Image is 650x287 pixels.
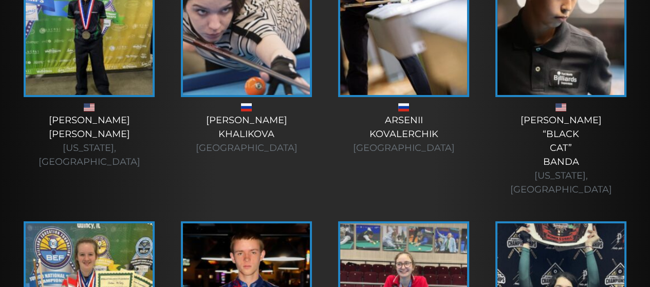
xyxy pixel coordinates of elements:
div: [US_STATE], [GEOGRAPHIC_DATA] [21,141,158,169]
div: Arsenii Kovalerchik [336,113,472,155]
div: [PERSON_NAME] “Black Cat” Banda [493,113,629,197]
div: [GEOGRAPHIC_DATA] [336,141,472,155]
div: [US_STATE], [GEOGRAPHIC_DATA] [493,169,629,197]
div: [GEOGRAPHIC_DATA] [178,141,315,155]
div: [PERSON_NAME] Khalikova [178,113,315,155]
div: [PERSON_NAME] [PERSON_NAME] [21,113,158,169]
